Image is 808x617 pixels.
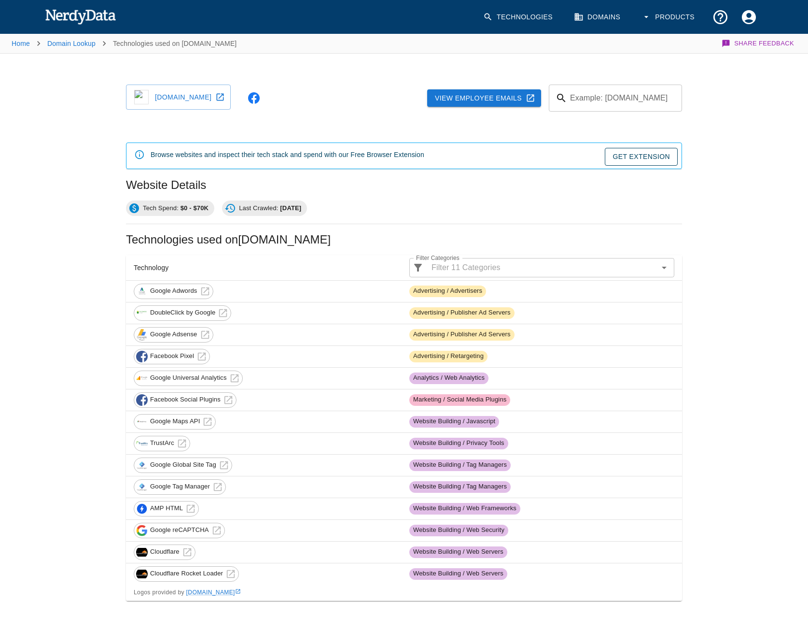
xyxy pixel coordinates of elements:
[134,589,241,596] span: Logos provided by
[12,40,30,47] a: Home
[145,308,221,317] span: DoubleClick by Google
[47,40,96,47] a: Domain Lookup
[409,352,488,361] span: Advertising / Retargeting
[145,460,222,470] span: Google Global Site Tag
[657,261,671,274] button: Open
[126,85,231,110] a: loveamorphous.com icon[DOMAIN_NAME]
[416,254,460,262] label: Filter Categories
[134,545,195,560] a: Cloudflare
[409,504,520,513] span: Website Building / Web Frameworks
[409,417,499,426] span: Website Building / Javascript
[409,460,511,470] span: Website Building / Tag Managers
[145,287,203,296] span: Google Adwords
[409,482,511,491] span: Website Building / Tag Managers
[45,7,116,26] img: NerdyData.com
[145,395,226,404] span: Facebook Social Plugins
[568,3,628,31] a: Domains
[145,526,214,535] span: Google reCAPTCHA
[145,504,188,513] span: AMP HTML
[145,482,215,491] span: Google Tag Manager
[720,34,796,53] button: Share Feedback
[126,255,402,281] th: Technology
[145,547,185,557] span: Cloudflare
[409,330,515,339] span: Advertising / Publisher Ad Servers
[428,261,655,274] input: Filter 11 Categories
[113,39,237,48] p: Technologies used on [DOMAIN_NAME]
[145,352,199,361] span: Facebook Pixel
[409,287,486,296] span: Advertising / Advertisers
[134,566,239,582] a: Cloudflare Rocket Loader
[134,284,213,299] a: Google Adwords
[409,526,508,535] span: Website Building / Web Security
[126,177,682,193] h2: Website Details
[735,3,763,31] button: Account Settings
[409,308,515,317] span: Advertising / Publisher Ad Servers
[409,439,508,448] span: Website Building / Privacy Tools
[409,569,507,578] span: Website Building / Web Servers
[134,392,237,408] a: Facebook Social Plugins
[145,569,228,578] span: Cloudflare Rocket Loader
[134,523,225,538] a: Google reCAPTCHA
[145,330,203,339] span: Google Adsense
[134,479,226,495] a: Google Tag Manager
[134,327,213,343] a: Google Adsense
[12,34,237,53] nav: breadcrumb
[280,204,301,212] b: [DATE]
[134,436,190,451] a: TrustArc
[636,3,702,31] button: Products
[145,417,205,426] span: Google Maps API
[134,414,216,430] a: Google Maps API
[181,204,209,212] b: $0 - $70K
[477,3,560,31] a: Technologies
[126,232,682,247] h2: Technologies used on [DOMAIN_NAME]
[409,395,510,404] span: Marketing / Social Media Plugins
[134,90,149,104] img: loveamorphous.com icon
[706,3,735,31] button: Support and Documentation
[145,373,232,383] span: Google Universal Analytics
[134,501,199,517] a: AMP HTML
[134,305,231,321] a: DoubleClick by Google
[409,373,488,383] span: Analytics / Web Analytics
[186,589,241,596] a: [DOMAIN_NAME]
[134,458,232,473] a: Google Global Site Tag
[409,547,507,557] span: Website Building / Web Servers
[134,349,210,364] a: Facebook Pixel
[238,88,269,108] a: https://facebook.com/tr
[427,89,541,107] a: View Employee Emails
[134,371,243,386] a: Google Universal Analytics
[605,148,678,166] a: Get Extension
[145,439,180,448] span: TrustArc
[151,146,424,166] div: Browse websites and inspect their tech stack and spend with our Free Browser Extension
[137,203,214,213] span: Tech Spend:
[233,203,307,213] span: Last Crawled:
